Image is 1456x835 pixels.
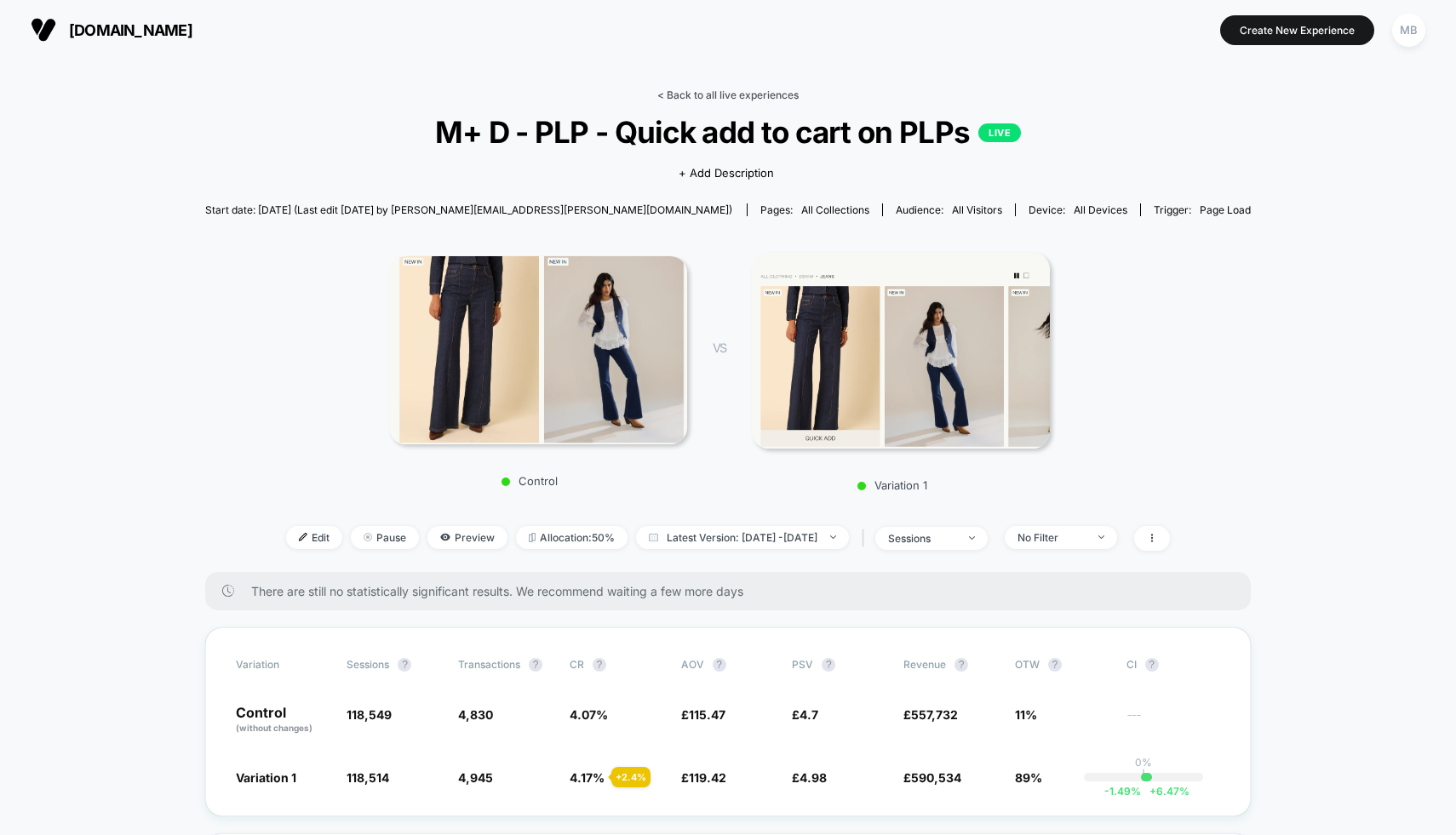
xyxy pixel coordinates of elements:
[593,658,606,672] button: ?
[69,21,192,39] span: [DOMAIN_NAME]
[347,707,392,722] span: 118,549
[822,658,835,672] button: ?
[888,532,956,545] div: sessions
[236,706,330,735] p: Control
[1104,785,1141,798] span: -1.49 %
[911,707,958,722] span: 557,732
[458,658,520,671] span: Transactions
[1015,707,1037,722] span: 11%
[398,658,411,672] button: ?
[1015,658,1109,672] span: OTW
[681,658,704,671] span: AOV
[896,203,1002,216] div: Audience:
[681,707,725,722] span: £
[427,526,507,549] span: Preview
[681,770,726,785] span: £
[1200,203,1251,216] span: Page Load
[1387,13,1430,48] button: MB
[347,770,389,785] span: 118,514
[857,526,875,551] span: |
[1141,785,1189,798] span: 6.47 %
[1015,203,1140,216] span: Device:
[1098,535,1104,539] img: end
[1126,658,1220,672] span: CI
[657,89,799,101] a: < Back to all live experiences
[1126,710,1221,735] span: ---
[570,770,605,785] span: 4.17 %
[1154,203,1251,216] div: Trigger:
[830,535,836,539] img: end
[364,533,372,541] img: end
[800,770,827,785] span: 4.98
[458,707,493,722] span: 4,830
[1074,203,1127,216] span: all devices
[1135,756,1152,769] p: 0%
[903,770,961,785] span: £
[236,723,312,733] span: (without changes)
[792,770,827,785] span: £
[570,707,608,722] span: 4.07 %
[1017,531,1086,544] div: No Filter
[649,533,658,541] img: calendar
[792,658,813,671] span: PSV
[952,203,1002,216] span: All Visitors
[236,658,330,672] span: Variation
[636,526,849,549] span: Latest Version: [DATE] - [DATE]
[286,526,342,549] span: Edit
[1142,769,1145,781] p: |
[299,533,307,541] img: edit
[752,253,1050,449] img: Variation 1 main
[792,707,818,722] span: £
[26,16,198,43] button: [DOMAIN_NAME]
[743,478,1041,492] p: Variation 1
[516,526,628,549] span: Allocation: 50%
[689,770,726,785] span: 119.42
[689,707,725,722] span: 115.47
[381,474,679,488] p: Control
[611,767,651,787] div: + 2.4 %
[31,17,56,43] img: Visually logo
[903,707,958,722] span: £
[529,533,536,542] img: rebalance
[1149,785,1156,798] span: +
[351,526,419,549] span: Pause
[679,165,774,182] span: + Add Description
[903,658,946,671] span: Revenue
[800,707,818,722] span: 4.7
[347,658,389,671] span: Sessions
[969,536,975,540] img: end
[389,256,687,443] img: Control main
[911,770,961,785] span: 590,534
[1048,658,1062,672] button: ?
[713,658,726,672] button: ?
[1145,658,1159,672] button: ?
[570,658,584,671] span: CR
[954,658,968,672] button: ?
[1392,14,1425,47] div: MB
[205,203,732,216] span: Start date: [DATE] (Last edit [DATE] by [PERSON_NAME][EMAIL_ADDRESS][PERSON_NAME][DOMAIN_NAME])
[236,770,296,785] span: Variation 1
[1015,770,1042,785] span: 89%
[1220,15,1374,45] button: Create New Experience
[257,114,1199,150] span: M+ D - PLP - Quick add to cart on PLPs
[801,203,869,216] span: all collections
[760,203,869,216] div: Pages:
[458,770,493,785] span: 4,945
[713,340,726,355] span: VS
[251,584,1218,598] span: There are still no statistically significant results. We recommend waiting a few more days
[978,123,1021,142] p: LIVE
[529,658,542,672] button: ?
